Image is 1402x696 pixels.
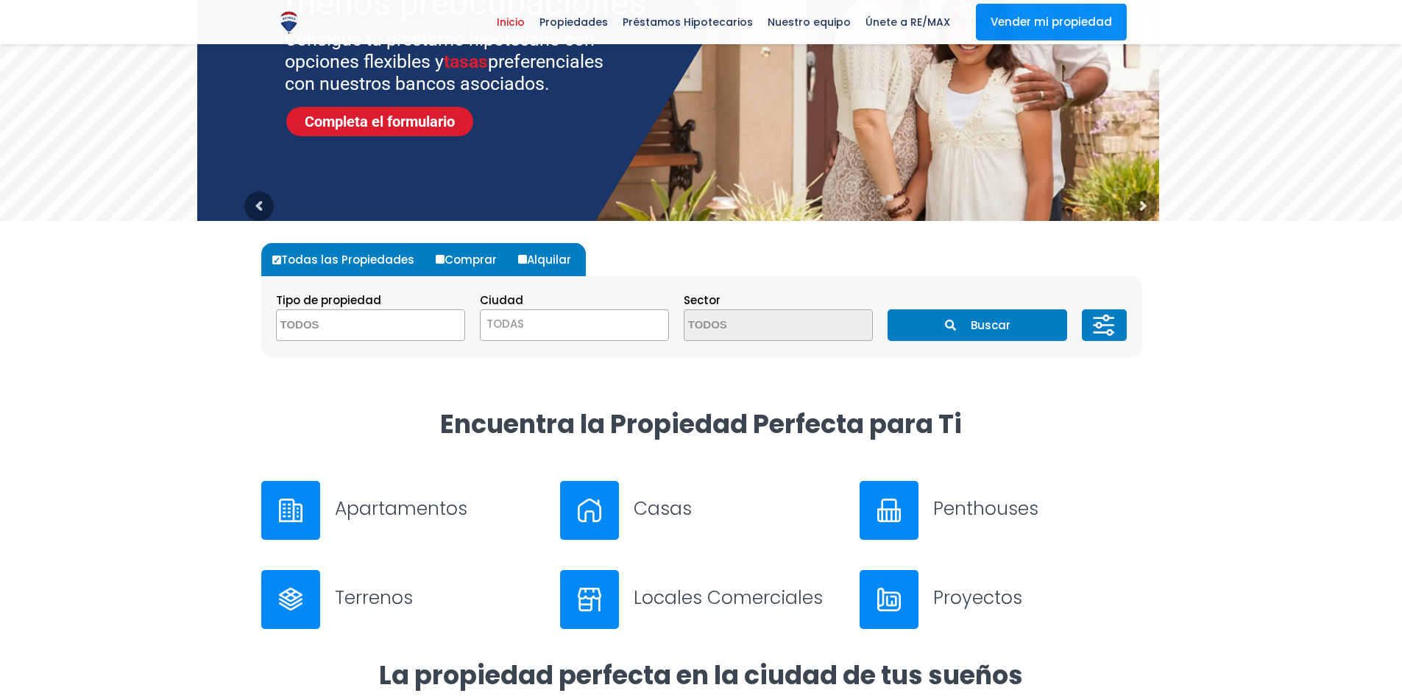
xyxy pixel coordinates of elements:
span: Tipo de propiedad [276,292,381,308]
span: Sector [684,292,721,308]
a: Proyectos [860,570,1141,629]
h3: Penthouses [933,496,1141,521]
button: Buscar [888,309,1067,341]
span: TODAS [480,309,669,341]
span: Préstamos Hipotecarios [615,11,760,33]
input: Alquilar [518,255,527,264]
a: Completa el formulario [286,107,473,136]
strong: La propiedad perfecta en la ciudad de tus sueños [379,657,1023,693]
span: Únete a RE/MAX [858,11,957,33]
sr7-txt: Consigue tu préstamo hipotecario con opciones flexibles y preferenciales con nuestros bancos asoc... [285,29,623,95]
strong: Encuentra la Propiedad Perfecta para Ti [440,406,962,442]
a: Locales Comerciales [560,570,842,629]
span: Nuestro equipo [760,11,858,33]
label: Alquilar [514,243,586,276]
span: tasas [444,51,488,72]
h3: Terrenos [335,585,543,611]
input: Comprar [436,255,445,264]
span: TODAS [481,314,668,334]
span: TODAS [486,316,524,331]
a: Casas [560,481,842,540]
input: Todas las Propiedades [272,256,281,264]
img: Logo de REMAX [276,10,302,35]
span: Inicio [489,11,532,33]
h3: Proyectos [933,585,1141,611]
textarea: Search [684,310,827,342]
label: Comprar [432,243,511,276]
h3: Locales Comerciales [634,585,842,611]
a: Penthouses [860,481,1141,540]
a: Vender mi propiedad [976,4,1127,41]
textarea: Search [277,310,419,342]
h3: Casas [634,496,842,521]
h3: Apartamentos [335,496,543,521]
a: Terrenos [261,570,543,629]
span: Ciudad [480,292,523,308]
a: Apartamentos [261,481,543,540]
label: Todas las Propiedades [269,243,429,276]
span: Propiedades [532,11,615,33]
